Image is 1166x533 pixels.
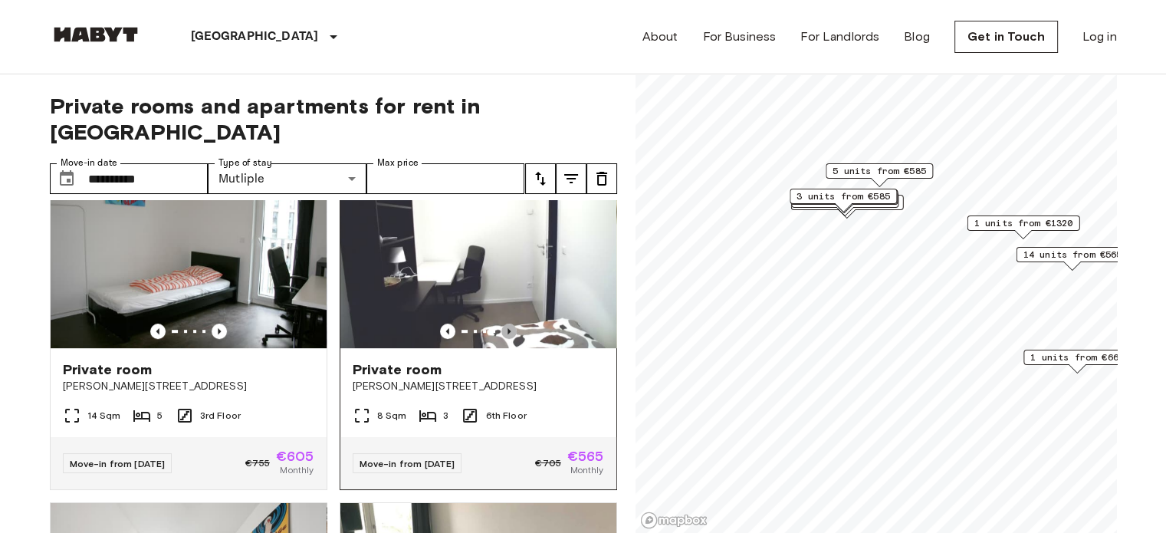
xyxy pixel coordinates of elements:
img: Marketing picture of unit DE-01-302-016-03 [340,164,616,348]
span: 1 units from €660 [1030,350,1124,364]
a: Mapbox logo [640,512,708,529]
span: 5 units from €585 [833,164,926,178]
span: 14 Sqm [87,409,121,423]
a: Marketing picture of unit DE-01-302-007-05Previous imagePrevious imagePrivate room[PERSON_NAME][S... [50,163,327,490]
span: 14 units from €565 [1023,248,1122,262]
label: Move-in date [61,156,117,169]
div: Map marker [791,192,898,216]
img: Marketing picture of unit DE-01-302-007-05 [51,164,327,348]
span: Private rooms and apartments for rent in [GEOGRAPHIC_DATA] [50,93,617,145]
button: Previous image [150,324,166,339]
span: 8 Sqm [377,409,407,423]
img: Habyt [50,27,142,42]
span: 6th Floor [485,409,526,423]
a: About [642,28,678,46]
a: Blog [904,28,930,46]
label: Type of stay [218,156,272,169]
span: 3 units from €585 [796,189,890,203]
span: 1 units from €1320 [974,216,1072,230]
span: €605 [276,449,314,463]
span: Monthly [280,463,314,477]
span: [PERSON_NAME][STREET_ADDRESS] [353,379,604,394]
span: 3rd Floor [200,409,241,423]
button: Previous image [440,324,455,339]
span: €755 [245,456,270,470]
div: Map marker [790,195,903,219]
span: 3 [443,409,448,423]
span: €565 [567,449,604,463]
button: Previous image [212,324,227,339]
a: Marketing picture of unit DE-01-302-016-03Previous imagePrevious imagePrivate room[PERSON_NAME][S... [340,163,617,490]
a: Get in Touch [954,21,1058,53]
p: [GEOGRAPHIC_DATA] [191,28,319,46]
span: [PERSON_NAME][STREET_ADDRESS] [63,379,314,394]
div: Map marker [1016,247,1128,271]
span: Move-in from [DATE] [70,458,166,469]
button: Choose date, selected date is 1 Sep 2025 [51,163,82,194]
span: €705 [535,456,561,470]
button: tune [556,163,586,194]
button: tune [525,163,556,194]
a: Log in [1082,28,1117,46]
a: For Business [702,28,776,46]
div: Map marker [826,163,933,187]
label: Max price [377,156,419,169]
div: Map marker [790,189,897,212]
div: Map marker [1023,350,1131,373]
span: Monthly [570,463,603,477]
span: 5 [157,409,163,423]
button: tune [586,163,617,194]
span: Private room [353,360,442,379]
span: Move-in from [DATE] [360,458,455,469]
div: Mutliple [208,163,366,194]
span: Private room [63,360,153,379]
div: Map marker [967,216,1079,239]
div: Map marker [790,189,898,213]
button: Previous image [501,324,517,339]
a: For Landlords [800,28,879,46]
